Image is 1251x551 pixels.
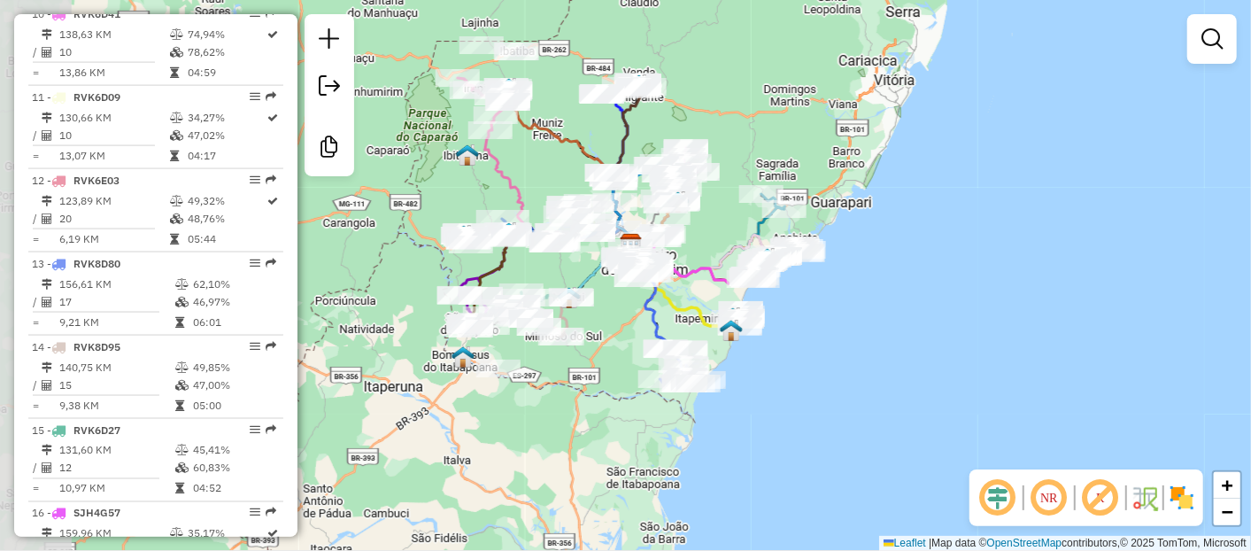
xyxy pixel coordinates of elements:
[32,293,41,311] td: /
[175,463,189,474] i: % de utilização da cubagem
[32,376,41,394] td: /
[1079,477,1122,519] span: Exibir rótulo
[266,341,276,352] em: Rota exportada
[452,345,475,369] img: Bom Jesus do Norte
[476,360,521,377] div: Atividade não roteirizada - NAVIOS BAR
[192,442,276,460] td: 45,41%
[187,192,266,210] td: 49,32%
[722,307,745,330] img: Itapemirim
[459,36,504,54] div: Atividade não roteirizada - BAR E MERC CRICIUMA
[58,480,174,498] td: 10,97 KM
[250,258,260,268] em: Opções
[175,380,189,391] i: % de utilização da cubagem
[192,480,276,498] td: 04:52
[266,8,276,19] em: Rota exportada
[170,113,183,123] i: % de utilização do peso
[32,90,120,104] span: 11 -
[192,314,276,331] td: 06:01
[250,424,260,435] em: Opções
[170,47,183,58] i: % de utilização da cubagem
[884,537,926,549] a: Leaflet
[32,127,41,144] td: /
[58,26,169,43] td: 138,63 KM
[58,525,169,543] td: 159,96 KM
[580,84,624,102] div: Atividade não roteirizada - SUPERMERCADO DA RITA
[581,84,625,102] div: Atividade não roteirizada - SUPERMERCADO DA RITA
[1028,477,1070,519] span: Ocultar NR
[266,175,276,185] em: Rota exportada
[250,341,260,352] em: Opções
[187,26,266,43] td: 74,94%
[312,68,347,108] a: Exportar sessão
[250,175,260,185] em: Opções
[187,230,266,248] td: 05:44
[32,147,41,165] td: =
[1222,501,1233,523] span: −
[1222,474,1233,496] span: +
[644,340,688,358] div: Atividade não roteirizada - MERCEARIA POINT
[187,525,266,543] td: 35,17%
[32,423,120,437] span: 15 -
[42,196,52,206] i: Distância Total
[312,21,347,61] a: Nova sessão e pesquisa
[42,213,52,224] i: Total de Atividades
[42,113,52,123] i: Distância Total
[42,297,52,307] i: Total de Atividades
[192,293,276,311] td: 46,97%
[175,279,189,290] i: % de utilização do peso
[32,257,120,270] span: 13 -
[187,64,266,81] td: 04:59
[58,460,174,477] td: 12
[58,314,174,331] td: 9,21 KM
[187,210,266,228] td: 48,76%
[250,508,260,518] em: Opções
[266,91,276,102] em: Rota exportada
[58,192,169,210] td: 123,89 KM
[580,86,624,104] div: Atividade não roteirizada - KELLEN CRISTINA ALME
[494,43,538,60] div: Atividade não roteirizada - MARLENE FIRMINA
[42,446,52,456] i: Distância Total
[187,127,266,144] td: 47,02%
[1214,499,1240,525] a: Zoom out
[250,8,260,19] em: Opções
[266,258,276,268] em: Rota exportada
[73,340,120,353] span: RVK8D95
[987,537,1062,549] a: OpenStreetMap
[42,380,52,391] i: Total de Atividades
[594,164,638,182] div: Atividade não roteirizada - POSTO CASTELO
[175,446,189,456] i: % de utilização do peso
[58,293,174,311] td: 17
[170,196,183,206] i: % de utilização do peso
[756,247,779,270] img: Piuma
[250,91,260,102] em: Opções
[58,109,169,127] td: 130,66 KM
[170,234,179,244] i: Tempo total em rota
[664,341,708,359] div: Atividade não roteirizada - MATHEUS BAR
[170,213,183,224] i: % de utilização da cubagem
[175,400,184,411] i: Tempo total em rota
[58,442,174,460] td: 131,60 KM
[58,64,169,81] td: 13,86 KM
[579,85,623,103] div: Atividade não roteirizada - BAR DA ROGERIA
[170,29,183,40] i: % de utilização do peso
[663,340,707,358] div: Atividade não roteirizada - ARISIA'S BAR
[42,463,52,474] i: Total de Atividades
[312,129,347,169] a: Criar modelo
[268,529,279,539] i: Rota otimizada
[929,537,931,549] span: |
[187,147,266,165] td: 04:17
[495,43,539,60] div: Atividade não roteirizada - BAR DO CELIO
[266,508,276,518] em: Rota exportada
[192,460,276,477] td: 60,83%
[32,230,41,248] td: =
[32,43,41,61] td: /
[58,376,174,394] td: 15
[58,359,174,376] td: 140,75 KM
[452,224,475,247] img: Guaçuí
[558,286,581,309] img: Muqui
[42,529,52,539] i: Distância Total
[58,210,169,228] td: 20
[879,536,1251,551] div: Map data © contributors,© 2025 TomTom, Microsoft
[42,29,52,40] i: Distância Total
[58,147,169,165] td: 13,07 KM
